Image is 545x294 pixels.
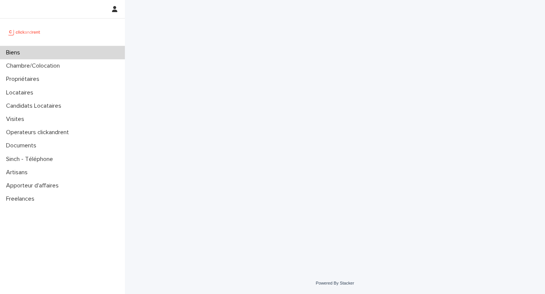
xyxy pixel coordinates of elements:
p: Sinch - Téléphone [3,156,59,163]
p: Locataires [3,89,39,96]
p: Candidats Locataires [3,102,67,110]
a: Powered By Stacker [316,281,354,285]
p: Apporteur d'affaires [3,182,65,189]
img: UCB0brd3T0yccxBKYDjQ [6,25,43,40]
p: Visites [3,116,30,123]
p: Documents [3,142,42,149]
p: Operateurs clickandrent [3,129,75,136]
p: Biens [3,49,26,56]
p: Freelances [3,195,40,203]
p: Artisans [3,169,34,176]
p: Chambre/Colocation [3,62,66,70]
p: Propriétaires [3,76,45,83]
